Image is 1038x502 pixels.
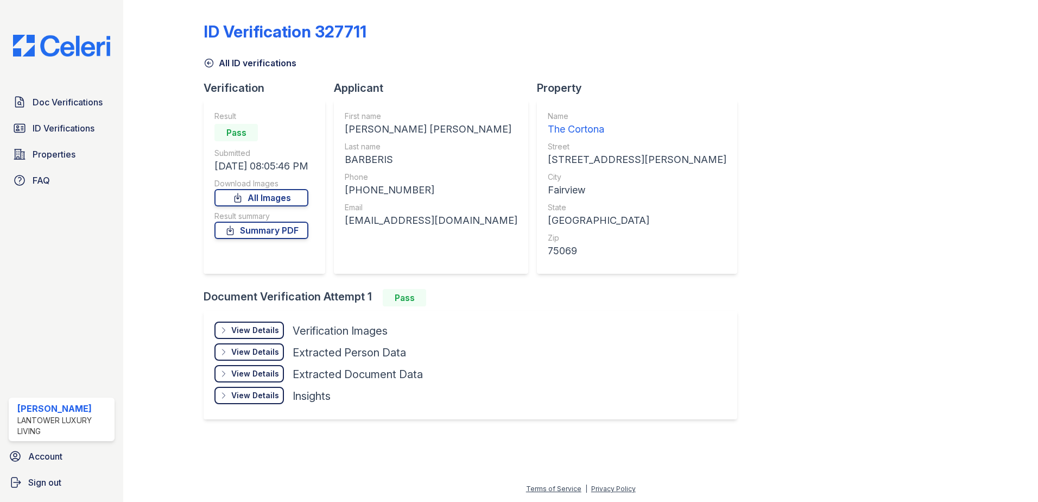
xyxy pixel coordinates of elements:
[548,243,726,259] div: 75069
[548,233,726,243] div: Zip
[548,213,726,228] div: [GEOGRAPHIC_DATA]
[345,183,517,198] div: [PHONE_NUMBER]
[214,222,308,239] a: Summary PDF
[345,172,517,183] div: Phone
[548,141,726,152] div: Street
[17,415,110,437] div: Lantower Luxury Living
[345,213,517,228] div: [EMAIL_ADDRESS][DOMAIN_NAME]
[214,211,308,222] div: Result summary
[231,325,279,336] div: View Details
[231,368,279,379] div: View Details
[9,117,115,139] a: ID Verifications
[214,178,308,189] div: Download Images
[231,390,279,401] div: View Details
[345,141,517,152] div: Last name
[537,80,746,96] div: Property
[345,111,517,122] div: First name
[548,202,726,213] div: State
[526,485,581,493] a: Terms of Service
[548,111,726,122] div: Name
[548,122,726,137] div: The Cortona
[4,445,119,467] a: Account
[231,347,279,357] div: View Details
[548,172,726,183] div: City
[345,202,517,213] div: Email
[28,476,61,489] span: Sign out
[214,189,308,206] a: All Images
[548,183,726,198] div: Fairview
[9,91,115,113] a: Doc Verifications
[28,450,62,463] span: Account
[204,80,334,96] div: Verification
[33,96,103,109] span: Doc Verifications
[33,148,75,161] span: Properties
[548,111,726,137] a: Name The Cortona
[585,485,587,493] div: |
[591,485,636,493] a: Privacy Policy
[204,22,366,41] div: ID Verification 327711
[4,472,119,493] a: Sign out
[345,122,517,137] div: [PERSON_NAME] [PERSON_NAME]
[17,402,110,415] div: [PERSON_NAME]
[293,388,331,404] div: Insights
[345,152,517,167] div: BARBERIS
[214,124,258,141] div: Pass
[214,159,308,174] div: [DATE] 08:05:46 PM
[334,80,537,96] div: Applicant
[9,170,115,191] a: FAQ
[214,111,308,122] div: Result
[293,323,388,338] div: Verification Images
[383,289,426,306] div: Pass
[293,345,406,360] div: Extracted Person Data
[214,148,308,159] div: Submitted
[4,35,119,57] img: CE_Logo_Blue-a8612792a0a2168367f1c8372b55b34899dd931a85d93a1a3d3e32e68fde9ad4.png
[293,367,423,382] div: Extracted Document Data
[33,122,94,135] span: ID Verifications
[33,174,50,187] span: FAQ
[204,289,746,306] div: Document Verification Attempt 1
[9,143,115,165] a: Properties
[548,152,726,167] div: [STREET_ADDRESS][PERSON_NAME]
[204,57,296,70] a: All ID verifications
